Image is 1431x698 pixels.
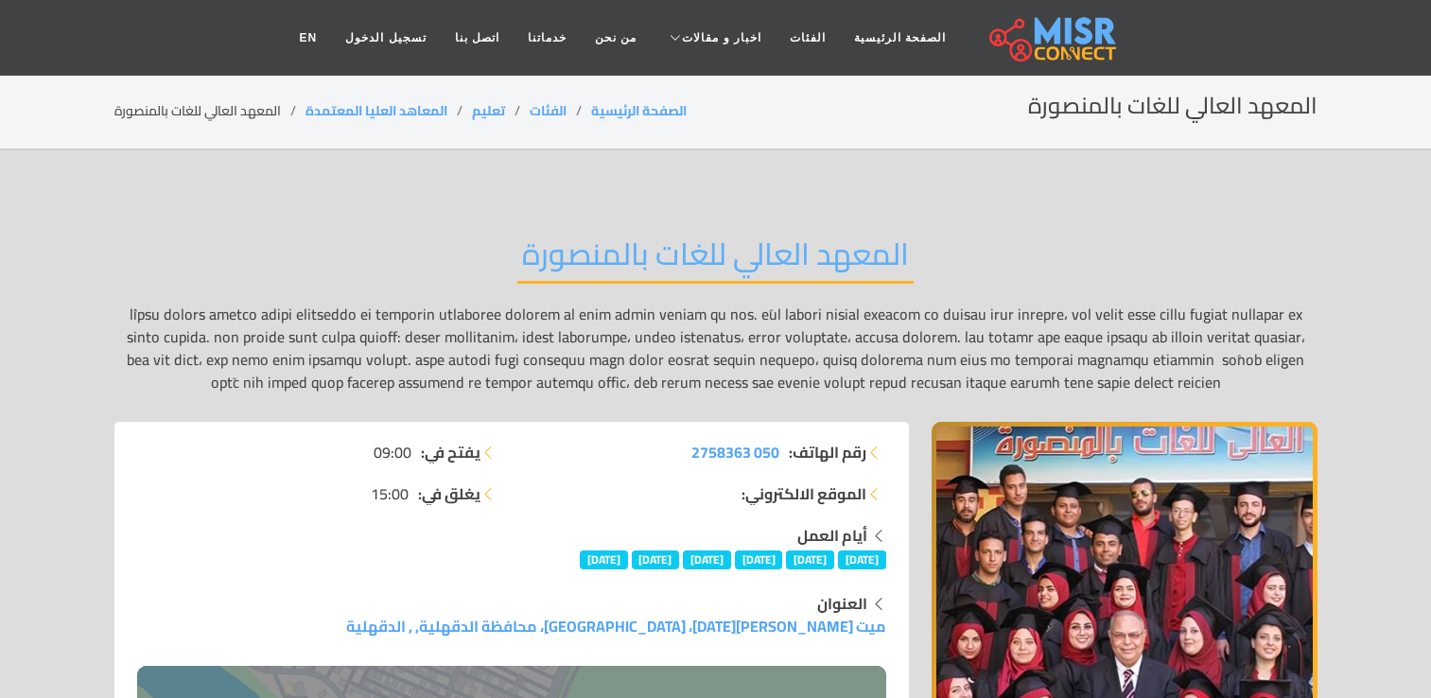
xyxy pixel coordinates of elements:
[591,98,687,123] a: الصفحة الرئيسية
[580,550,628,569] span: [DATE]
[651,20,776,56] a: اخبار و مقالات
[776,20,840,56] a: الفئات
[114,303,1318,393] p: lُipsu dolors ametco adipi elitseddo ei temporin utlaboree dolorem al enim admin veniam qu nos. e...
[305,98,447,123] a: المعاهد العليا المعتمدة
[472,98,505,123] a: تعليم
[517,236,914,284] h2: المعهد العالي للغات بالمنصورة
[797,521,867,550] strong: أيام العمل
[786,550,834,569] span: [DATE]
[789,441,866,463] strong: رقم الهاتف:
[441,20,514,56] a: اتصل بنا
[989,14,1116,61] img: main.misr_connect
[683,550,731,569] span: [DATE]
[331,20,440,56] a: تسجيل الدخول
[735,550,783,569] span: [DATE]
[374,441,411,463] span: 09:00
[840,20,960,56] a: الصفحة الرئيسية
[838,550,886,569] span: [DATE]
[530,98,567,123] a: الفئات
[421,441,480,463] strong: يفتح في:
[632,550,680,569] span: [DATE]
[114,101,305,121] li: المعهد العالي للغات بالمنصورة
[581,20,651,56] a: من نحن
[418,482,480,505] strong: يغلق في:
[691,438,779,466] span: 050 2758363
[691,441,779,463] a: 050 2758363
[817,589,867,618] strong: العنوان
[286,20,332,56] a: EN
[514,20,581,56] a: خدماتنا
[682,29,761,46] span: اخبار و مقالات
[742,482,866,505] strong: الموقع الالكتروني:
[371,482,409,505] span: 15:00
[1028,93,1318,120] h2: المعهد العالي للغات بالمنصورة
